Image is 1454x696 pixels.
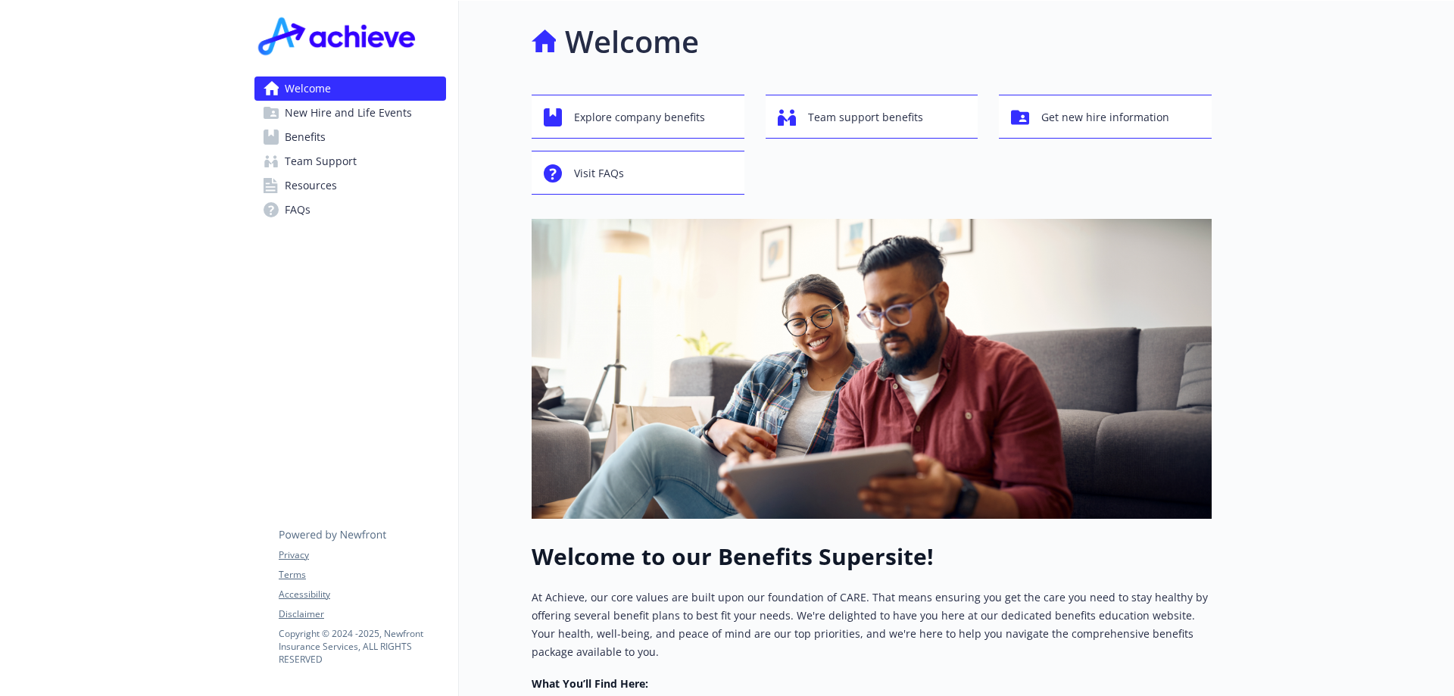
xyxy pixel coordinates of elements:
span: Team support benefits [808,103,923,132]
button: Team support benefits [766,95,978,139]
a: Welcome [254,76,446,101]
a: Accessibility [279,588,445,601]
span: Get new hire information [1041,103,1169,132]
span: New Hire and Life Events [285,101,412,125]
span: Resources [285,173,337,198]
p: At Achieve, our core values are built upon our foundation of CARE. That means ensuring you get th... [532,588,1212,661]
button: Visit FAQs [532,151,744,195]
button: Get new hire information [999,95,1212,139]
span: FAQs [285,198,310,222]
a: New Hire and Life Events [254,101,446,125]
a: Team Support [254,149,446,173]
a: FAQs [254,198,446,222]
a: Terms [279,568,445,582]
img: overview page banner [532,219,1212,519]
span: Welcome [285,76,331,101]
span: Visit FAQs [574,159,624,188]
button: Explore company benefits [532,95,744,139]
a: Privacy [279,548,445,562]
span: Explore company benefits [574,103,705,132]
span: Team Support [285,149,357,173]
a: Resources [254,173,446,198]
h1: Welcome to our Benefits Supersite! [532,543,1212,570]
span: Benefits [285,125,326,149]
strong: What You’ll Find Here: [532,676,648,691]
p: Copyright © 2024 - 2025 , Newfront Insurance Services, ALL RIGHTS RESERVED [279,627,445,666]
h1: Welcome [565,19,699,64]
a: Benefits [254,125,446,149]
a: Disclaimer [279,607,445,621]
